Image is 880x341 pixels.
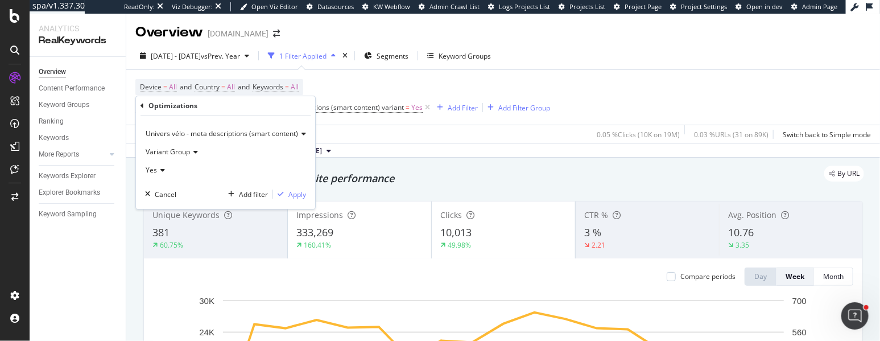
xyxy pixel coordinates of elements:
div: 1 Filter Applied [279,51,327,61]
span: By URL [837,170,860,177]
span: 10,013 [440,225,472,239]
span: 10.76 [728,225,754,239]
span: Projects List [569,2,605,11]
span: [DATE] - [DATE] [151,51,201,61]
span: Segments [377,51,408,61]
span: KW Webflow [373,2,410,11]
a: Admin Crawl List [419,2,480,11]
span: Admin Crawl List [429,2,480,11]
a: Datasources [307,2,354,11]
a: Project Settings [670,2,727,11]
text: 560 [792,327,807,337]
span: vs Prev. Year [201,51,240,61]
span: All [227,79,235,95]
button: Keyword Groups [423,47,495,65]
text: 700 [792,296,807,306]
div: Cancel [155,190,176,199]
div: 60.75% [160,240,183,250]
div: Add Filter [448,103,478,113]
div: legacy label [824,166,864,182]
span: Open in dev [746,2,783,11]
div: 49.98% [448,240,471,250]
a: Keyword Groups [39,99,118,111]
div: Keywords [39,132,69,144]
span: Open Viz Editor [251,2,298,11]
a: Open Viz Editor [240,2,298,11]
button: Month [814,268,853,286]
div: Apply [288,190,306,199]
span: = [163,82,167,92]
iframe: Intercom live chat [841,302,869,330]
div: 3.35 [736,240,749,250]
div: More Reports [39,149,79,161]
div: Explorer Bookmarks [39,187,100,199]
a: Open in dev [736,2,783,11]
span: Project Settings [681,2,727,11]
span: 333,269 [296,225,333,239]
span: Avg. Position [728,209,776,220]
a: Projects List [559,2,605,11]
span: CTR % [584,209,608,220]
span: Datasources [317,2,354,11]
a: Logs Projects List [488,2,550,11]
div: Keyword Groups [439,51,491,61]
span: Univers vélo - meta descriptions (smart content) [146,129,298,138]
button: Switch back to Simple mode [778,125,871,143]
div: Content Performance [39,83,105,95]
div: Compare periods [680,272,736,281]
div: times [340,50,350,61]
a: Keyword Sampling [39,208,118,220]
span: 381 [152,225,170,239]
span: Yes [411,100,423,116]
div: RealKeywords [39,34,117,47]
a: Keywords Explorer [39,170,118,182]
a: Keywords [39,132,118,144]
div: Ranking [39,116,64,128]
button: Week [776,268,814,286]
span: Admin Page [802,2,837,11]
button: Apply [273,188,306,200]
text: 24K [199,327,214,337]
div: 160.41% [304,240,331,250]
div: arrow-right-arrow-left [273,30,280,38]
button: 1 Filter Applied [263,47,340,65]
div: Keywords Explorer [39,170,96,182]
span: All [169,79,177,95]
span: and [238,82,250,92]
div: ReadOnly: [124,2,155,11]
span: Country [195,82,220,92]
span: Variant Group [146,147,190,157]
span: Unique Keywords [152,209,220,220]
button: Add Filter [432,101,478,114]
a: More Reports [39,149,106,161]
span: = [406,102,410,112]
div: 2.21 [592,240,605,250]
div: Day [754,272,767,281]
span: Keywords [253,82,283,92]
span: Device [140,82,162,92]
span: Project Page [625,2,662,11]
span: All [291,79,299,95]
a: KW Webflow [362,2,410,11]
span: and [180,82,192,92]
button: Segments [360,47,413,65]
div: Optimizations [148,101,197,110]
a: Admin Page [791,2,837,11]
div: [DOMAIN_NAME] [208,28,268,39]
div: Keyword Sampling [39,208,97,220]
span: Yes [146,165,157,175]
div: Analytics [39,23,117,34]
div: Overview [135,23,203,42]
button: Day [745,268,776,286]
a: Project Page [614,2,662,11]
text: 30K [199,296,214,306]
button: [DATE] - [DATE]vsPrev. Year [135,47,254,65]
span: Impressions [296,209,343,220]
span: 3 % [584,225,601,239]
div: Month [823,272,844,281]
a: Content Performance [39,83,118,95]
div: Overview [39,66,66,78]
span: = [285,82,289,92]
span: Logs Projects List [499,2,550,11]
span: Clicks [440,209,462,220]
